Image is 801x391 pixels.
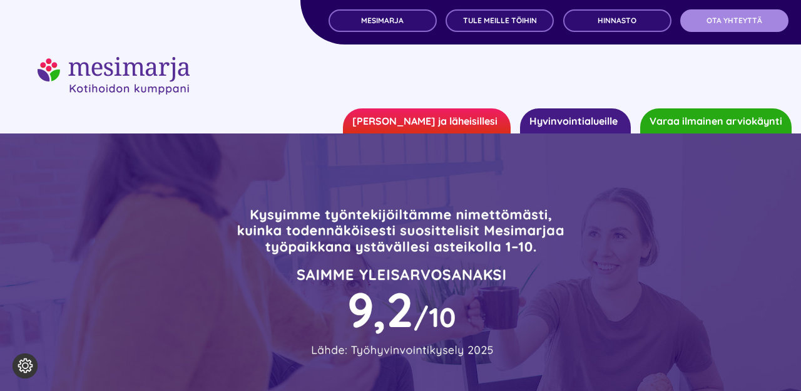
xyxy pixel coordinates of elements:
a: Hinnasto [563,9,671,32]
a: [PERSON_NAME] ja läheisillesi [343,108,511,133]
a: TULE MEILLE TÖIHIN [446,9,554,32]
span: MESIMARJA [361,16,404,25]
a: OTA YHTEYTTÄ [680,9,788,32]
a: Hyvinvointialueille [520,108,631,133]
a: mesimarjasi [38,55,190,71]
button: Evästeasetukset [13,353,38,378]
a: MESIMARJA [329,9,437,32]
a: Varaa ilmainen arviokäynti [640,108,792,133]
img: Mesimarjasi Kotihoidon kumppani [38,57,190,95]
span: Hinnasto [598,16,636,25]
span: TULE MEILLE TÖIHIN [463,16,537,25]
span: OTA YHTEYTTÄ [707,16,762,25]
